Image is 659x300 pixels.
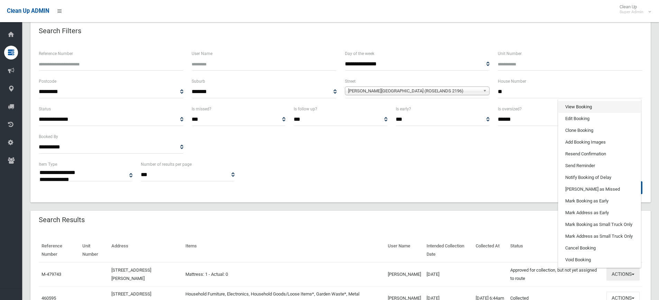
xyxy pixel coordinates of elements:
[385,262,424,287] td: [PERSON_NAME]
[183,262,385,287] td: Mattress: 1 - Actual: 0
[111,267,151,281] a: [STREET_ADDRESS][PERSON_NAME]
[424,238,473,262] th: Intended Collection Date
[558,125,641,136] a: Clone Booking
[348,87,480,95] span: [PERSON_NAME][GEOGRAPHIC_DATA] (ROSELANDS 2196)
[558,254,641,266] a: Void Booking
[558,230,641,242] a: Mark Address as Small Truck Only
[30,24,90,38] header: Search Filters
[183,238,385,262] th: Items
[507,238,604,262] th: Status
[424,262,473,287] td: [DATE]
[473,238,507,262] th: Collected At
[39,133,58,140] label: Booked By
[498,50,522,57] label: Unit Number
[39,78,56,85] label: Postcode
[620,9,643,15] small: Super Admin
[39,238,80,262] th: Reference Number
[192,78,205,85] label: Suburb
[294,105,317,113] label: Is follow up?
[39,50,73,57] label: Reference Number
[396,105,411,113] label: Is early?
[558,101,641,113] a: View Booking
[606,268,640,281] button: Actions
[7,8,49,14] span: Clean Up ADMIN
[558,172,641,183] a: Notify Booking of Delay
[558,242,641,254] a: Cancel Booking
[558,113,641,125] a: Edit Booking
[558,219,641,230] a: Mark Booking as Small Truck Only
[141,161,192,168] label: Number of results per page
[385,238,424,262] th: User Name
[345,78,356,85] label: Street
[558,183,641,195] a: [PERSON_NAME] as Missed
[109,238,182,262] th: Address
[558,207,641,219] a: Mark Address as Early
[39,105,51,113] label: Status
[30,213,93,227] header: Search Results
[192,105,211,113] label: Is missed?
[558,136,641,148] a: Add Booking Images
[558,148,641,160] a: Resend Confirmation
[558,195,641,207] a: Mark Booking as Early
[558,160,641,172] a: Send Reminder
[80,238,109,262] th: Unit Number
[498,105,522,113] label: Is oversized?
[498,78,526,85] label: House Number
[345,50,374,57] label: Day of the week
[42,272,61,277] a: M-479743
[507,262,604,287] td: Approved for collection, but not yet assigned to route
[616,4,650,15] span: Clean Up
[192,50,212,57] label: User Name
[39,161,57,168] label: Item Type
